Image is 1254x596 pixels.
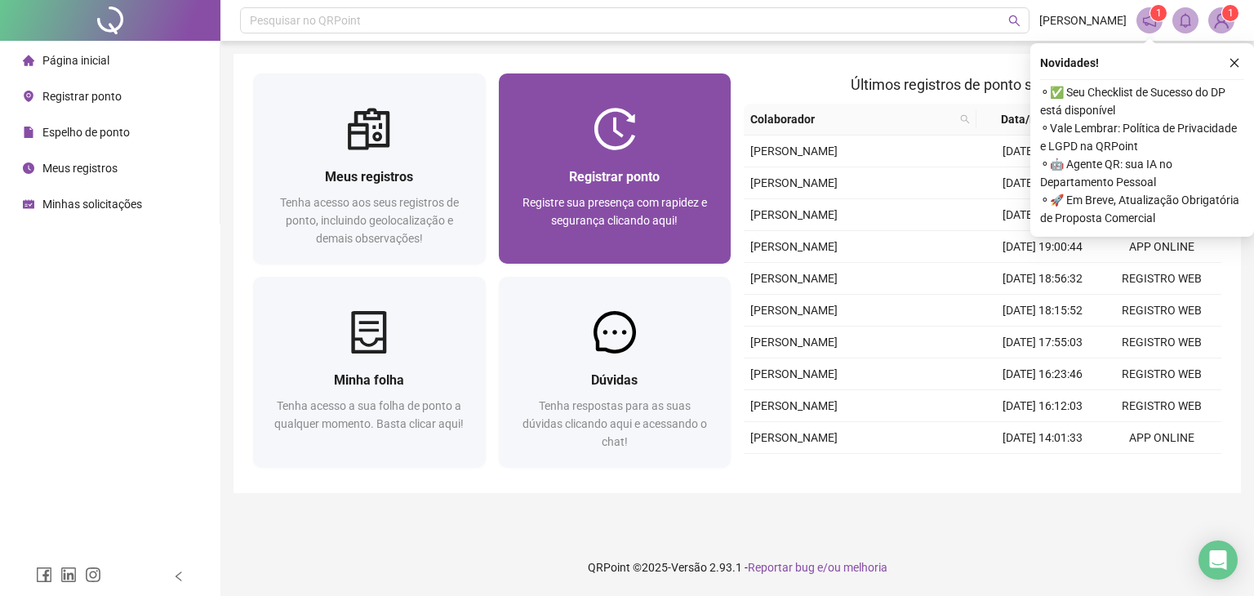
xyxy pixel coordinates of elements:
span: [PERSON_NAME] [750,431,838,444]
span: [PERSON_NAME] [750,176,838,189]
span: facebook [36,567,52,583]
span: ⚬ 🤖 Agente QR: sua IA no Departamento Pessoal [1040,155,1244,191]
span: clock-circle [23,162,34,174]
td: [DATE] 19:00:44 [983,231,1102,263]
span: Versão [671,561,707,574]
span: instagram [85,567,101,583]
img: 85476 [1209,8,1234,33]
td: REGISTRO WEB [1102,295,1221,327]
span: Registrar ponto [42,90,122,103]
td: REGISTRO WEB [1102,327,1221,358]
td: REGISTRO WEB [1102,454,1221,486]
span: left [173,571,185,582]
span: search [957,107,973,131]
span: 1 [1156,7,1162,19]
a: Registrar pontoRegistre sua presença com rapidez e segurança clicando aqui! [499,73,731,264]
span: Página inicial [42,54,109,67]
span: [PERSON_NAME] [750,240,838,253]
span: Registre sua presença com rapidez e segurança clicando aqui! [522,196,707,227]
span: Minhas solicitações [42,198,142,211]
span: [PERSON_NAME] [750,336,838,349]
a: DúvidasTenha respostas para as suas dúvidas clicando aqui e acessando o chat! [499,277,731,467]
span: Espelho de ponto [42,126,130,139]
a: Meus registrosTenha acesso aos seus registros de ponto, incluindo geolocalização e demais observa... [253,73,486,264]
td: [DATE] 18:56:32 [983,263,1102,295]
span: linkedin [60,567,77,583]
td: [DATE] 20:00:20 [983,454,1102,486]
sup: 1 [1150,5,1167,21]
span: Meus registros [325,169,413,185]
span: notification [1142,13,1157,28]
span: Colaborador [750,110,954,128]
td: [DATE] 17:55:03 [983,327,1102,358]
span: 1 [1228,7,1234,19]
th: Data/Hora [976,104,1092,136]
span: file [23,127,34,138]
span: Minha folha [334,372,404,388]
span: Meus registros [42,162,118,175]
span: search [960,114,970,124]
td: REGISTRO WEB [1102,263,1221,295]
span: ⚬ ✅ Seu Checklist de Sucesso do DP está disponível [1040,83,1244,119]
span: Tenha acesso aos seus registros de ponto, incluindo geolocalização e demais observações! [280,196,459,245]
td: [DATE] 18:15:52 [983,295,1102,327]
td: APP ONLINE [1102,231,1221,263]
span: ⚬ 🚀 Em Breve, Atualização Obrigatória de Proposta Comercial [1040,191,1244,227]
footer: QRPoint © 2025 - 2.93.1 - [220,539,1254,596]
span: [PERSON_NAME] [750,304,838,317]
span: Registrar ponto [569,169,660,185]
span: [PERSON_NAME] [750,399,838,412]
span: bell [1178,13,1193,28]
span: search [1008,15,1021,27]
span: schedule [23,198,34,210]
td: REGISTRO WEB [1102,390,1221,422]
span: home [23,55,34,66]
a: Minha folhaTenha acesso a sua folha de ponto a qualquer momento. Basta clicar aqui! [253,277,486,467]
span: Tenha acesso a sua folha de ponto a qualquer momento. Basta clicar aqui! [274,399,464,430]
span: Últimos registros de ponto sincronizados [851,76,1114,93]
td: [DATE] 19:06:41 [983,199,1102,231]
span: Novidades ! [1040,54,1099,72]
td: [DATE] 14:01:33 [983,422,1102,454]
span: [PERSON_NAME] [750,272,838,285]
span: Tenha respostas para as suas dúvidas clicando aqui e acessando o chat! [522,399,707,448]
span: environment [23,91,34,102]
span: Data/Hora [983,110,1073,128]
td: [DATE] 16:23:46 [983,358,1102,390]
span: [PERSON_NAME] [750,145,838,158]
span: Dúvidas [591,372,638,388]
span: ⚬ Vale Lembrar: Política de Privacidade e LGPD na QRPoint [1040,119,1244,155]
sup: Atualize o seu contato no menu Meus Dados [1222,5,1238,21]
td: [DATE] 13:59:43 [983,136,1102,167]
td: REGISTRO WEB [1102,358,1221,390]
span: Reportar bug e/ou melhoria [748,561,887,574]
td: [DATE] 20:00:06 [983,167,1102,199]
td: APP ONLINE [1102,422,1221,454]
span: [PERSON_NAME] [1039,11,1127,29]
td: [DATE] 16:12:03 [983,390,1102,422]
div: Open Intercom Messenger [1198,540,1238,580]
span: [PERSON_NAME] [750,367,838,380]
span: [PERSON_NAME] [750,208,838,221]
span: close [1229,57,1240,69]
